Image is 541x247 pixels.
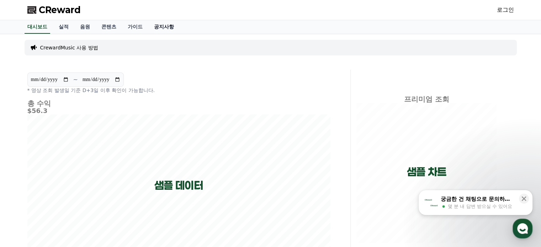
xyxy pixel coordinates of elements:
p: * 영상 조회 발생일 기준 D+3일 이후 확인이 가능합니다. [27,87,330,94]
a: 대시보드 [25,20,50,34]
a: CReward [27,4,81,16]
span: CReward [39,4,81,16]
p: ~ [73,75,78,84]
span: 설정 [110,199,118,204]
a: 가이드 [122,20,148,34]
span: 대화 [65,199,74,205]
span: 홈 [22,199,27,204]
h5: $56.3 [27,107,330,114]
p: 샘플 차트 [407,166,446,178]
a: 음원 [74,20,96,34]
a: 콘텐츠 [96,20,122,34]
a: 실적 [53,20,74,34]
p: 샘플 데이터 [154,179,203,192]
a: 홈 [2,188,47,206]
h4: 총 수익 [27,100,330,107]
h4: 프리미엄 조회 [356,95,497,103]
a: 로그인 [497,6,514,14]
a: 공지사항 [148,20,180,34]
a: 설정 [92,188,137,206]
a: 대화 [47,188,92,206]
a: CrewardMusic 사용 방법 [40,44,98,51]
